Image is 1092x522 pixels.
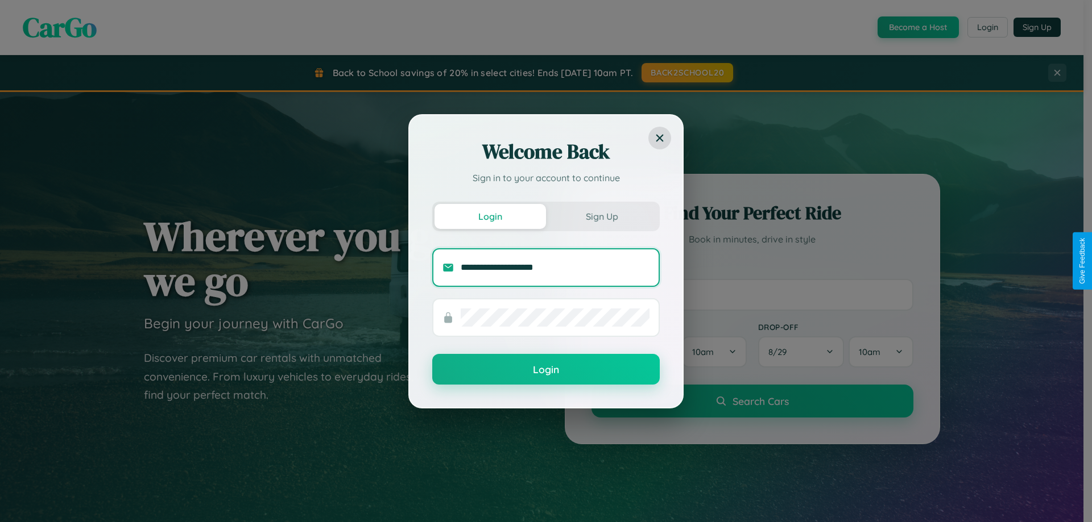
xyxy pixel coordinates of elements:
[432,354,660,385] button: Login
[1078,238,1086,284] div: Give Feedback
[546,204,657,229] button: Sign Up
[435,204,546,229] button: Login
[432,138,660,165] h2: Welcome Back
[432,171,660,185] p: Sign in to your account to continue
